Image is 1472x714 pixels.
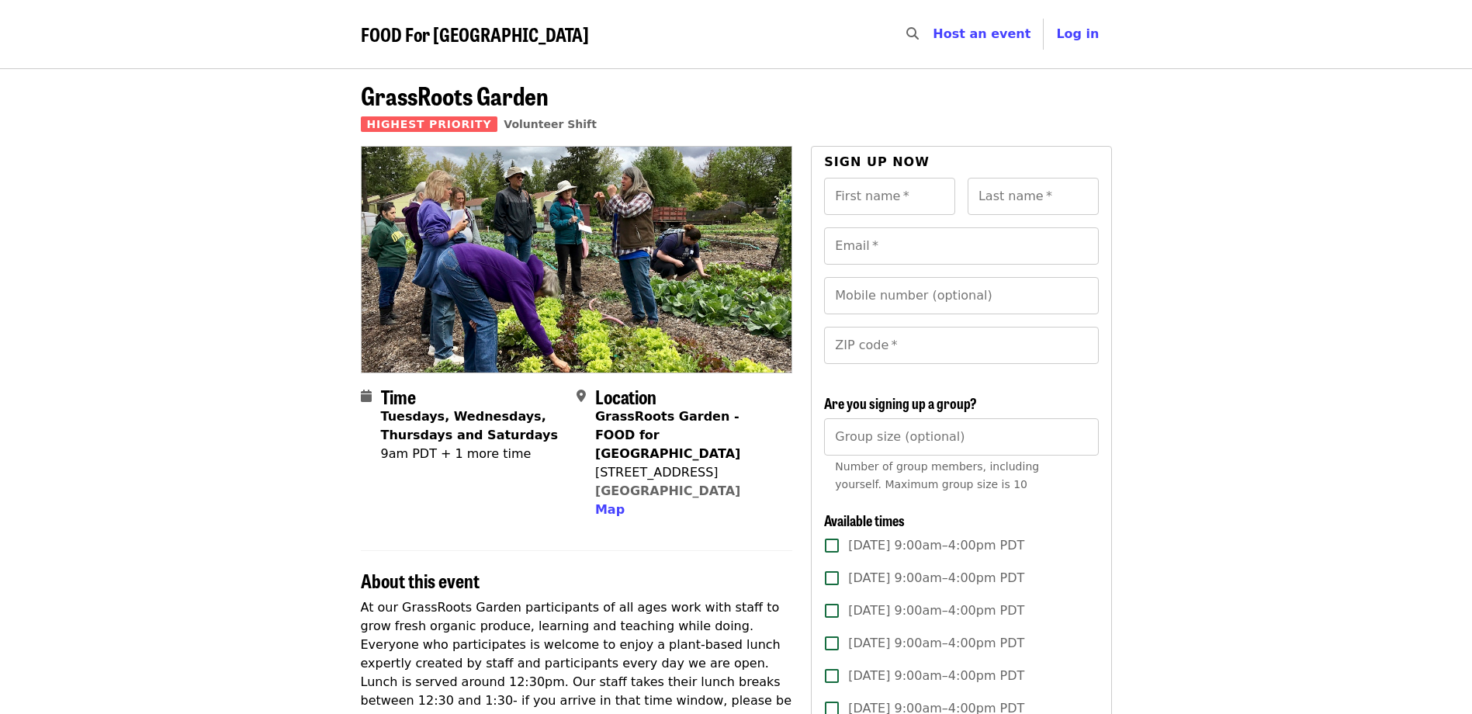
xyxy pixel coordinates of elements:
[824,327,1098,364] input: ZIP code
[361,77,549,113] span: GrassRoots Garden
[968,178,1099,215] input: Last name
[1044,19,1111,50] button: Log in
[824,178,955,215] input: First name
[933,26,1030,41] a: Host an event
[835,460,1039,490] span: Number of group members, including yourself. Maximum group size is 10
[504,118,597,130] a: Volunteer Shift
[362,147,792,372] img: GrassRoots Garden organized by FOOD For Lane County
[361,567,480,594] span: About this event
[577,389,586,404] i: map-marker-alt icon
[848,667,1024,685] span: [DATE] 9:00am–4:00pm PDT
[848,536,1024,555] span: [DATE] 9:00am–4:00pm PDT
[906,26,919,41] i: search icon
[381,409,559,442] strong: Tuesdays, Wednesdays, Thursdays and Saturdays
[381,445,564,463] div: 9am PDT + 1 more time
[381,383,416,410] span: Time
[361,20,589,47] span: FOOD For [GEOGRAPHIC_DATA]
[824,393,977,413] span: Are you signing up a group?
[595,484,740,498] a: [GEOGRAPHIC_DATA]
[595,502,625,517] span: Map
[824,418,1098,456] input: [object Object]
[824,277,1098,314] input: Mobile number (optional)
[595,501,625,519] button: Map
[824,510,905,530] span: Available times
[361,116,498,132] span: Highest Priority
[824,227,1098,265] input: Email
[824,154,930,169] span: Sign up now
[595,409,740,461] strong: GrassRoots Garden - FOOD for [GEOGRAPHIC_DATA]
[595,463,780,482] div: [STREET_ADDRESS]
[361,389,372,404] i: calendar icon
[361,23,589,46] a: FOOD For [GEOGRAPHIC_DATA]
[595,383,656,410] span: Location
[848,601,1024,620] span: [DATE] 9:00am–4:00pm PDT
[1056,26,1099,41] span: Log in
[928,16,940,53] input: Search
[848,569,1024,587] span: [DATE] 9:00am–4:00pm PDT
[848,634,1024,653] span: [DATE] 9:00am–4:00pm PDT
